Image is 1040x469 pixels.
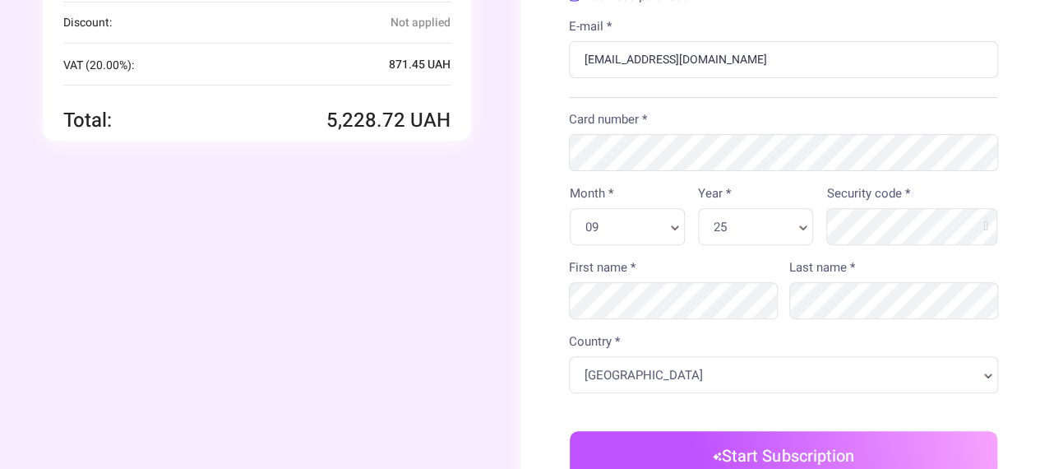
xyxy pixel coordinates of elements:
[389,56,425,73] span: 871
[428,56,451,73] span: UAH
[377,106,405,135] i: .72
[391,13,451,32] span: Not applied
[63,106,112,135] span: Total:
[569,110,647,129] label: Card number *
[714,219,791,235] span: 25
[569,17,612,36] label: E-mail *
[585,367,998,388] a: [GEOGRAPHIC_DATA]
[410,106,451,135] span: UAH
[569,258,636,277] label: First name *
[698,184,731,203] label: Year *
[585,219,684,240] a: 09
[570,184,613,203] label: Month *
[63,57,134,74] span: VAT (20.00%):
[409,56,425,73] i: .45
[585,219,663,235] span: 09
[585,367,977,383] span: [GEOGRAPHIC_DATA]
[569,332,620,351] label: Country *
[789,258,855,277] label: Last name *
[326,106,405,135] span: 5,228
[714,219,812,240] a: 25
[713,452,722,462] img: icon
[63,14,112,31] span: Discount:
[826,184,909,203] label: Security code *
